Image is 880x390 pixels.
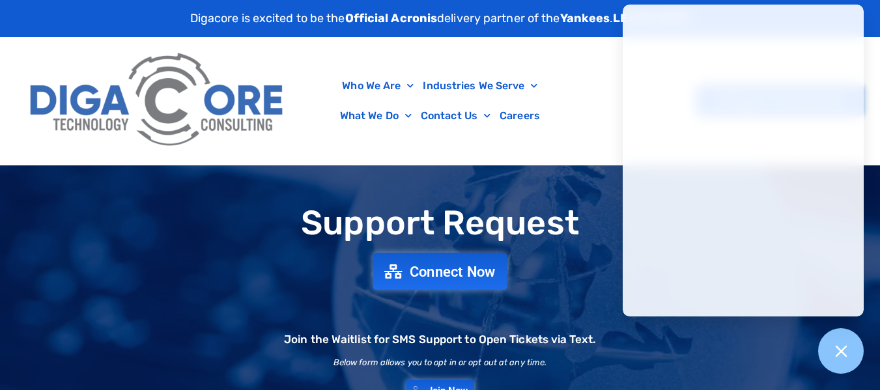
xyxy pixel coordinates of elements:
[410,264,496,279] span: Connect Now
[23,44,292,158] img: Digacore Logo
[299,71,582,131] nav: Menu
[345,11,438,25] strong: Official Acronis
[190,10,690,27] p: Digacore is excited to be the delivery partner of the .
[613,11,690,25] a: LEARN MORE
[495,101,545,131] a: Careers
[560,11,610,25] strong: Yankees
[373,253,507,290] a: Connect Now
[334,358,547,367] h2: Below form allows you to opt in or opt out at any time.
[335,101,416,131] a: What We Do
[284,334,596,345] h2: Join the Waitlist for SMS Support to Open Tickets via Text.
[337,71,418,101] a: Who We Are
[623,5,864,316] iframe: Chatgenie Messenger
[7,204,873,242] h1: Support Request
[416,101,495,131] a: Contact Us
[418,71,542,101] a: Industries We Serve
